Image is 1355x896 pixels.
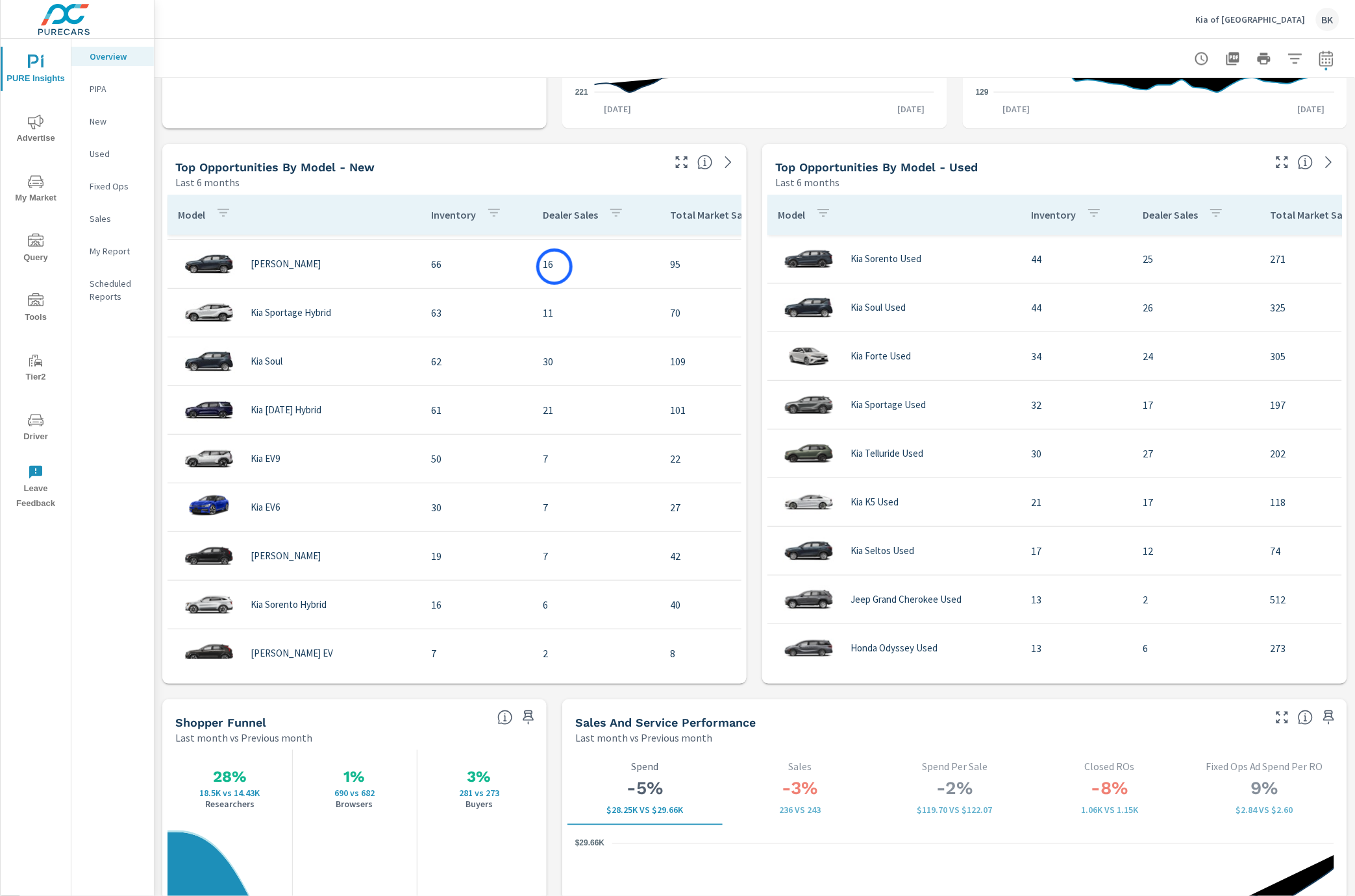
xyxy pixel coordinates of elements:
p: New [90,115,143,128]
img: glamour [783,337,835,376]
h3: -3% [733,777,867,799]
p: Last month vs Previous month [175,730,312,745]
p: Closed ROs [1043,760,1177,772]
span: Select a tab to understand performance over the selected time range. [1298,710,1313,725]
img: glamour [783,629,835,668]
img: glamour [183,585,235,624]
p: Last 6 months [175,175,240,190]
span: Find the biggest opportunities within your model lineup by seeing how each model is selling in yo... [1298,154,1313,170]
img: glamour [783,580,835,619]
img: glamour [783,434,835,473]
p: Kia Sorento Hybrid [251,599,327,611]
p: 40 [670,597,808,612]
p: Honda Odyssey Used [851,642,938,654]
p: Sales [90,212,143,225]
img: glamour [183,245,235,284]
span: PURE Insights [5,54,67,86]
div: Fixed Ops [71,176,154,196]
p: 26 [1143,300,1249,315]
p: 7 [543,548,649,564]
p: Spend [578,760,712,772]
span: Tier2 [5,353,67,385]
h5: Sales and Service Performance [575,716,756,729]
p: Kia Seltos Used [851,545,914,557]
div: BK [1316,8,1339,31]
span: Tools [5,293,67,325]
p: 63 [431,305,522,321]
p: Kia Soul [251,356,282,367]
p: 95 [670,256,808,272]
button: Select Date Range [1313,45,1339,71]
text: $29.66K [575,839,605,848]
img: glamour [783,385,835,424]
p: 44 [1031,251,1122,267]
p: Kia EV6 [251,502,280,513]
p: My Report [90,245,143,258]
button: Make Fullscreen [671,152,692,173]
p: 2 [543,646,649,661]
img: glamour [783,483,835,522]
p: [PERSON_NAME] EV [251,648,333,659]
p: 12 [1143,543,1249,559]
p: Fixed Ops [90,180,143,193]
h3: -2% [888,777,1022,799]
h5: Shopper Funnel [175,716,266,729]
img: glamour [183,634,235,673]
p: 32 [1031,397,1122,413]
span: Advertise [5,114,67,146]
p: 1,057 vs 1,151 [1043,805,1177,815]
p: Total Market Sales [1270,208,1355,221]
h3: -5% [578,777,712,799]
h3: 9% [1197,777,1332,799]
p: 7 [543,500,649,515]
p: 101 [670,402,808,418]
p: Total Market Sales [670,208,755,221]
p: Dealer Sales [1143,208,1198,221]
div: nav menu [1,39,71,516]
h3: -8% [1043,777,1177,799]
p: 61 [431,402,522,418]
p: Last 6 months [775,175,839,190]
p: 2 [1143,592,1249,607]
img: glamour [183,537,235,575]
p: 109 [670,354,808,369]
span: Save this to your personalized report [1319,707,1339,728]
div: Scheduled Reports [71,274,154,306]
p: 30 [431,500,522,515]
p: Inventory [431,208,476,221]
img: glamour [783,239,835,278]
div: PIPA [71,79,154,99]
div: Sales [71,209,154,228]
p: Fixed Ops Ad Spend Per RO [1197,760,1332,772]
button: Apply Filters [1282,45,1308,71]
span: Know where every customer is during their purchase journey. View customer activity from first cli... [497,710,513,725]
p: 13 [1031,640,1122,656]
img: glamour [183,342,235,381]
p: Sales [733,760,867,772]
p: 22 [670,451,808,466]
p: Model [178,208,205,221]
button: Make Fullscreen [1272,152,1293,173]
div: New [71,112,154,131]
p: 7 [543,451,649,466]
p: Kia Sportage Used [851,399,926,411]
p: Last month vs Previous month [575,730,712,745]
div: Overview [71,47,154,66]
p: Kia Soul Used [851,302,906,313]
p: 27 [670,500,808,515]
p: 6 [543,597,649,612]
p: 6 [1143,640,1249,656]
text: 221 [575,88,588,97]
p: 11 [543,305,649,321]
span: Driver [5,413,67,444]
p: Dealer Sales [543,208,598,221]
img: glamour [183,439,235,478]
a: See more details in report [718,152,739,173]
p: 16 [543,256,649,272]
p: 30 [1031,446,1122,461]
div: Used [71,144,154,163]
img: glamour [783,531,835,570]
p: 44 [1031,300,1122,315]
p: Inventory [1031,208,1076,221]
p: $28,250 vs $29,663 [578,805,712,815]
